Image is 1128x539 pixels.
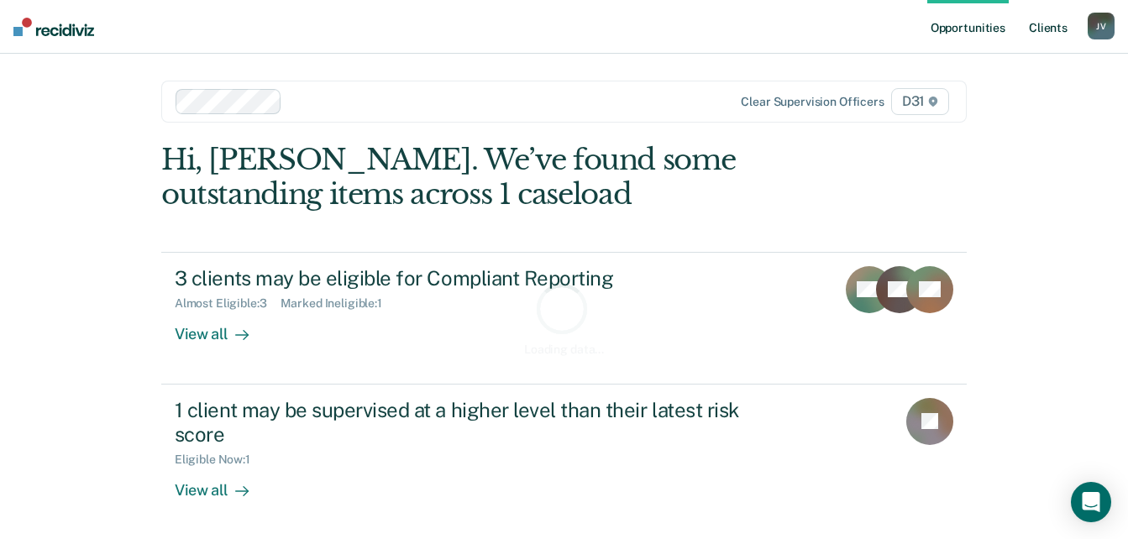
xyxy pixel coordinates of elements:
[1071,482,1111,522] div: Open Intercom Messenger
[524,343,604,357] div: Loading data...
[13,18,94,36] img: Recidiviz
[741,95,884,109] div: Clear supervision officers
[1088,13,1115,39] div: J V
[1088,13,1115,39] button: JV
[891,88,949,115] span: D31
